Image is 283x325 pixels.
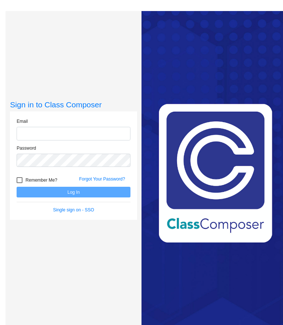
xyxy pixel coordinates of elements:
h3: Sign in to Class Composer [10,100,137,109]
label: Email [17,118,28,125]
span: Remember Me? [25,176,57,185]
label: Password [17,145,36,151]
button: Log In [17,187,130,197]
a: Single sign on - SSO [53,207,94,213]
a: Forgot Your Password? [79,176,125,182]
